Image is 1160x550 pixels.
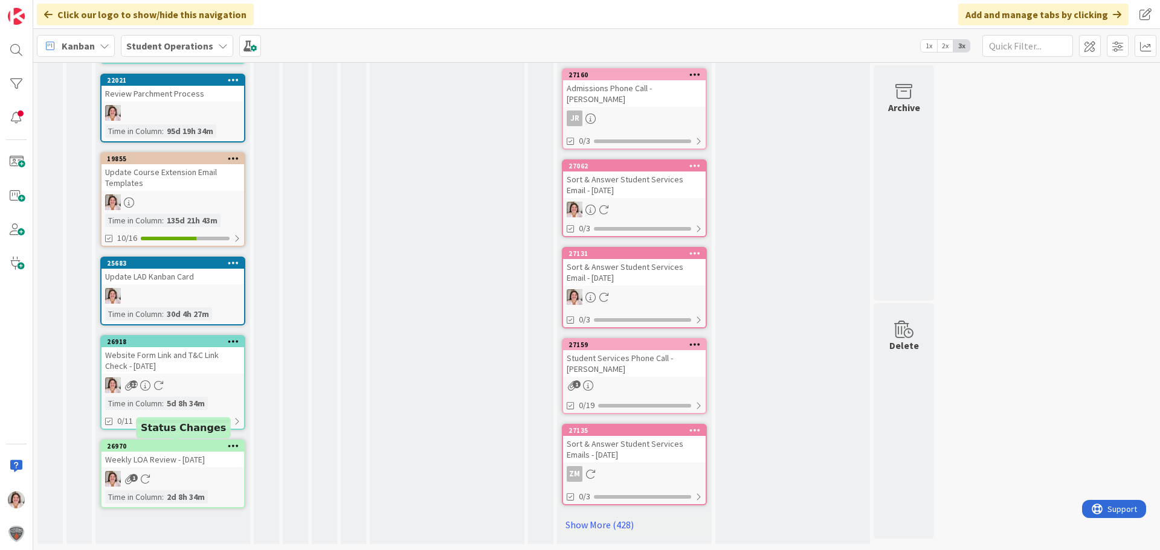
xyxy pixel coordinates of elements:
[105,105,121,121] img: EW
[117,415,133,427] span: 0/11
[563,466,706,482] div: ZM
[562,68,707,150] a: 27160Admissions Phone Call - [PERSON_NAME]JR0/3
[563,425,706,436] div: 27135
[563,171,706,198] div: Sort & Answer Student Services Email - [DATE]
[100,440,245,508] a: 26970Weekly LOA Review - [DATE]EWTime in Column:2d 8h 34m
[100,335,245,430] a: 26918Website Form Link and T&C Link Check - [DATE]EWTime in Column:5d 8h 34m0/11
[569,426,706,435] div: 27135
[937,40,953,52] span: 2x
[100,74,245,142] a: 22021Review Parchment ProcessEWTime in Column:95d 19h 34m
[8,525,25,542] img: avatar
[101,441,244,452] div: 26970
[569,162,706,170] div: 27062
[101,452,244,467] div: Weekly LOA Review - [DATE]
[958,4,1129,25] div: Add and manage tabs by clicking
[579,222,590,235] span: 0/3
[37,4,254,25] div: Click our logo to show/hide this navigation
[101,377,244,393] div: EW
[100,257,245,325] a: 25683Update LAD Kanban CardEWTime in Column:30d 4h 27m
[563,425,706,462] div: 27135Sort & Answer Student Services Emails - [DATE]
[101,441,244,467] div: 26970Weekly LOA Review - [DATE]
[567,110,582,126] div: JR
[567,289,582,305] img: EW
[567,466,582,482] div: ZM
[562,424,707,505] a: 27135Sort & Answer Student Services Emails - [DATE]ZM0/3
[107,337,244,346] div: 26918
[563,259,706,286] div: Sort & Answer Student Services Email - [DATE]
[101,336,244,374] div: 26918Website Form Link and T&C Link Check - [DATE]
[101,153,244,164] div: 19855
[563,289,706,305] div: EW
[101,258,244,284] div: 25683Update LAD Kanban Card
[126,40,213,52] b: Student Operations
[573,380,581,388] span: 1
[105,377,121,393] img: EW
[563,161,706,171] div: 27062
[563,339,706,377] div: 27159Student Services Phone Call - [PERSON_NAME]
[101,269,244,284] div: Update LAD Kanban Card
[107,76,244,85] div: 22021
[105,490,162,504] div: Time in Column
[888,100,920,115] div: Archive
[562,247,707,328] a: 27131Sort & Answer Student Services Email - [DATE]EW0/3
[563,350,706,377] div: Student Services Phone Call - [PERSON_NAME]
[921,40,937,52] span: 1x
[101,75,244,86] div: 22021
[563,110,706,126] div: JR
[130,380,138,388] span: 12
[562,515,707,534] a: Show More (428)
[953,40,970,52] span: 3x
[579,399,594,412] span: 0/19
[101,153,244,191] div: 19855Update Course Extension Email Templates
[563,248,706,259] div: 27131
[105,124,162,138] div: Time in Column
[8,491,25,508] img: EW
[105,307,162,321] div: Time in Column
[101,194,244,210] div: EW
[101,258,244,269] div: 25683
[982,35,1073,57] input: Quick Filter...
[164,397,208,410] div: 5d 8h 34m
[107,442,244,450] div: 26970
[563,161,706,198] div: 27062Sort & Answer Student Services Email - [DATE]
[162,214,164,227] span: :
[101,164,244,191] div: Update Course Extension Email Templates
[130,474,138,482] span: 1
[141,422,226,433] h5: Status Changes
[563,436,706,462] div: Sort & Answer Student Services Emails - [DATE]
[101,336,244,347] div: 26918
[569,71,706,79] div: 27160
[563,202,706,217] div: EW
[579,313,590,326] span: 0/3
[889,338,919,353] div: Delete
[164,124,216,138] div: 95d 19h 34m
[563,80,706,107] div: Admissions Phone Call - [PERSON_NAME]
[579,490,590,503] span: 0/3
[162,490,164,504] span: :
[562,159,707,237] a: 27062Sort & Answer Student Services Email - [DATE]EW0/3
[105,471,121,487] img: EW
[101,347,244,374] div: Website Form Link and T&C Link Check - [DATE]
[101,288,244,304] div: EW
[567,202,582,217] img: EW
[100,152,245,247] a: 19855Update Course Extension Email TemplatesEWTime in Column:135d 21h 43m10/16
[107,155,244,163] div: 19855
[562,338,707,414] a: 27159Student Services Phone Call - [PERSON_NAME]0/19
[162,124,164,138] span: :
[62,39,95,53] span: Kanban
[105,397,162,410] div: Time in Column
[25,2,55,16] span: Support
[101,75,244,101] div: 22021Review Parchment Process
[164,490,208,504] div: 2d 8h 34m
[569,249,706,258] div: 27131
[164,307,212,321] div: 30d 4h 27m
[162,307,164,321] span: :
[8,8,25,25] img: Visit kanbanzone.com
[117,232,137,245] span: 10/16
[563,339,706,350] div: 27159
[101,471,244,487] div: EW
[101,105,244,121] div: EW
[101,86,244,101] div: Review Parchment Process
[563,69,706,80] div: 27160
[105,214,162,227] div: Time in Column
